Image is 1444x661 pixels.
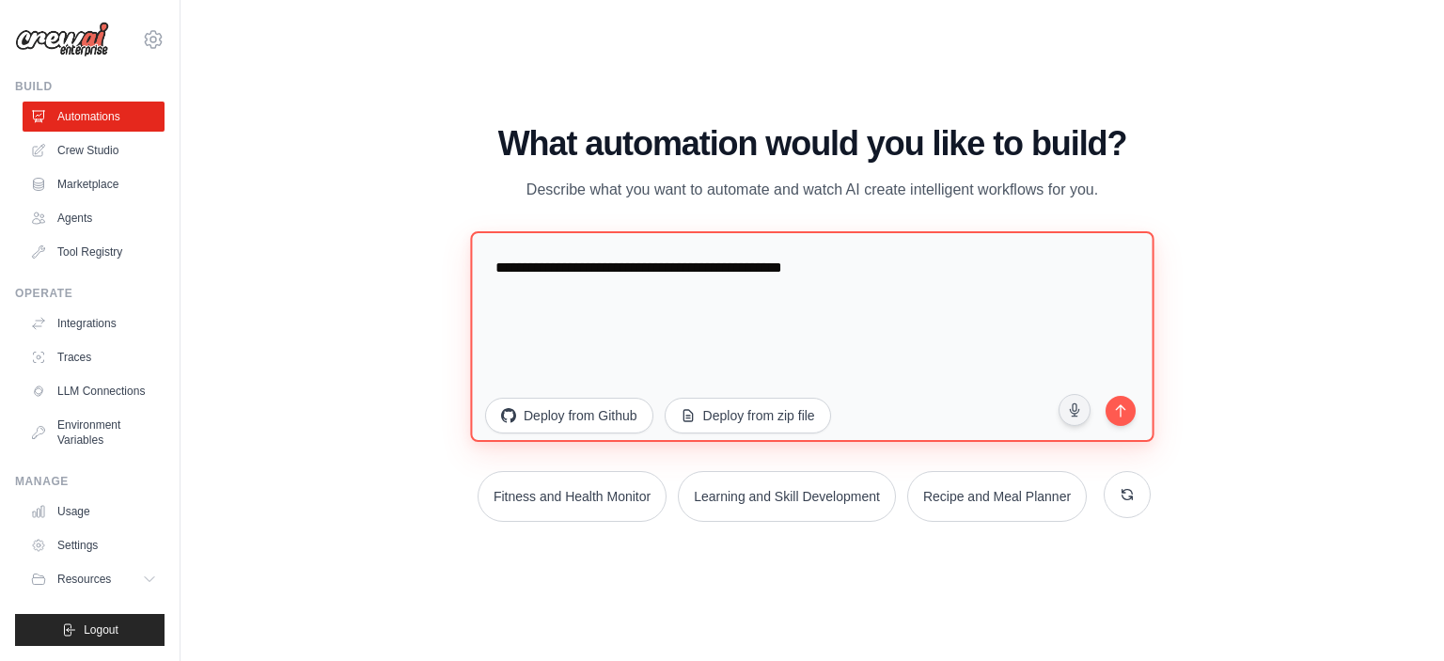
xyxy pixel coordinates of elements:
[15,22,109,57] img: Logo
[23,237,165,267] a: Tool Registry
[57,572,111,587] span: Resources
[478,471,667,522] button: Fitness and Health Monitor
[678,471,896,522] button: Learning and Skill Development
[23,102,165,132] a: Automations
[23,203,165,233] a: Agents
[665,398,831,433] button: Deploy from zip file
[23,135,165,165] a: Crew Studio
[23,342,165,372] a: Traces
[15,79,165,94] div: Build
[23,376,165,406] a: LLM Connections
[15,614,165,646] button: Logout
[23,530,165,560] a: Settings
[15,474,165,489] div: Manage
[1350,571,1444,661] iframe: Chat Widget
[23,564,165,594] button: Resources
[485,398,653,433] button: Deploy from Github
[23,410,165,455] a: Environment Variables
[496,178,1128,202] p: Describe what you want to automate and watch AI create intelligent workflows for you.
[474,125,1151,163] h1: What automation would you like to build?
[23,308,165,338] a: Integrations
[907,471,1087,522] button: Recipe and Meal Planner
[84,622,118,637] span: Logout
[15,286,165,301] div: Operate
[23,169,165,199] a: Marketplace
[23,496,165,527] a: Usage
